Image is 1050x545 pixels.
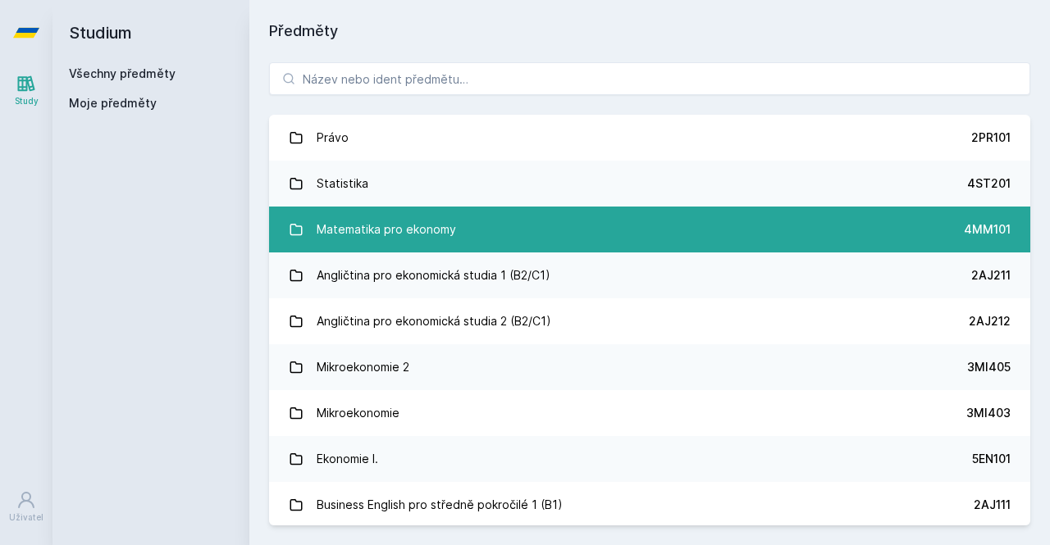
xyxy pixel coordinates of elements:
[269,115,1030,161] a: Právo 2PR101
[969,313,1011,329] div: 2AJ212
[317,305,551,338] div: Angličtina pro ekonomická studia 2 (B2/C1)
[269,298,1030,344] a: Angličtina pro ekonomická studia 2 (B2/C1) 2AJ212
[9,511,43,524] div: Uživatel
[269,161,1030,207] a: Statistika 4ST201
[269,390,1030,436] a: Mikroekonomie 3MI403
[971,267,1011,284] div: 2AJ211
[269,252,1030,298] a: Angličtina pro ekonomická studia 1 (B2/C1) 2AJ211
[269,20,1030,43] h1: Předměty
[15,95,39,107] div: Study
[3,482,49,532] a: Uživatel
[966,405,1011,421] div: 3MI403
[317,213,456,246] div: Matematika pro ekonomy
[972,451,1011,467] div: 5EN101
[317,488,563,521] div: Business English pro středně pokročilé 1 (B1)
[974,497,1011,513] div: 2AJ111
[69,95,157,111] span: Moje předměty
[317,167,368,200] div: Statistika
[3,66,49,116] a: Study
[269,62,1030,95] input: Název nebo ident předmětu…
[269,436,1030,482] a: Ekonomie I. 5EN101
[317,397,399,429] div: Mikroekonomie
[971,129,1011,146] div: 2PR101
[269,207,1030,252] a: Matematika pro ekonomy 4MM101
[317,351,409,384] div: Mikroekonomie 2
[967,175,1011,192] div: 4ST201
[317,443,378,475] div: Ekonomie I.
[317,121,349,154] div: Právo
[269,344,1030,390] a: Mikroekonomie 2 3MI405
[967,359,1011,375] div: 3MI405
[269,482,1030,528] a: Business English pro středně pokročilé 1 (B1) 2AJ111
[69,66,176,80] a: Všechny předměty
[317,259,550,292] div: Angličtina pro ekonomická studia 1 (B2/C1)
[964,221,1011,238] div: 4MM101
